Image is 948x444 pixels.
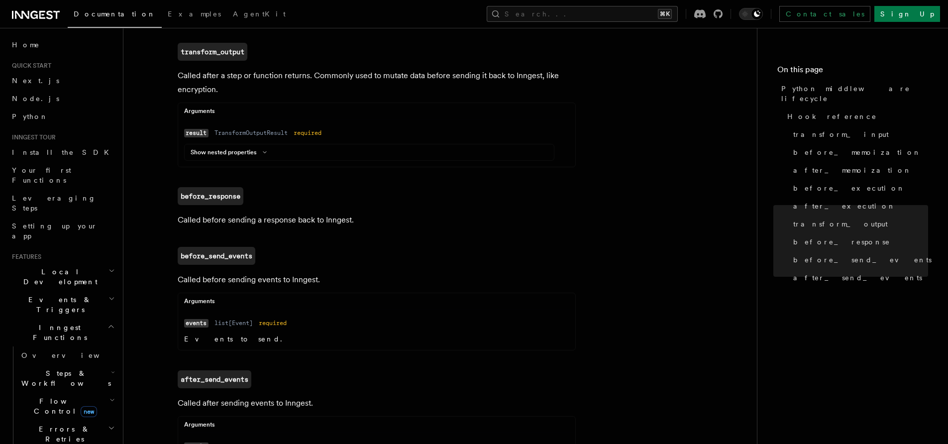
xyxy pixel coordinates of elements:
code: events [184,319,209,328]
span: transform_input [793,129,889,139]
span: Documentation [74,10,156,18]
span: before_send_events [793,255,932,265]
a: Setting up your app [8,217,117,245]
span: Hook reference [787,111,877,121]
a: before_response [789,233,928,251]
a: before_send_events [178,247,255,265]
span: transform_output [793,219,888,229]
a: transform_input [789,125,928,143]
a: Leveraging Steps [8,189,117,217]
span: Python middleware lifecycle [781,84,928,104]
span: Install the SDK [12,148,115,156]
dd: required [294,129,321,137]
div: Arguments [178,421,575,433]
span: Home [12,40,40,50]
a: before_send_events [789,251,928,269]
a: Next.js [8,72,117,90]
span: Leveraging Steps [12,194,96,212]
span: Events & Triggers [8,295,108,315]
dd: list[Event] [214,319,253,327]
kbd: ⌘K [658,9,672,19]
h4: On this page [777,64,928,80]
span: before_response [793,237,890,247]
span: Node.js [12,95,59,103]
span: Features [8,253,41,261]
a: Contact sales [779,6,870,22]
a: after_send_events [789,269,928,287]
button: Search...⌘K [487,6,678,22]
span: before_execution [793,183,905,193]
button: Local Development [8,263,117,291]
a: Hook reference [783,108,928,125]
a: before_memoization [789,143,928,161]
span: Python [12,112,48,120]
span: Setting up your app [12,222,98,240]
p: Events to send. [184,334,554,344]
a: Python [8,108,117,125]
a: Your first Functions [8,161,117,189]
a: Examples [162,3,227,27]
span: Flow Control [17,396,109,416]
button: Toggle dark mode [739,8,763,20]
p: Called after a step or function returns. Commonly used to mutate data before sending it back to I... [178,69,576,97]
dd: TransformOutputResult [214,129,288,137]
button: Show nested properties [191,148,271,156]
a: Node.js [8,90,117,108]
div: Arguments [178,107,575,119]
dd: required [259,319,287,327]
button: Inngest Functions [8,319,117,346]
span: new [81,406,97,417]
span: Steps & Workflows [17,368,111,388]
a: Overview [17,346,117,364]
a: after_send_events [178,370,251,388]
a: Home [8,36,117,54]
a: Documentation [68,3,162,28]
a: Sign Up [874,6,940,22]
span: Local Development [8,267,108,287]
a: transform_output [178,43,247,61]
button: Steps & Workflows [17,364,117,392]
a: before_response [178,187,243,205]
code: result [184,129,209,137]
span: Your first Functions [12,166,71,184]
p: Called after sending events to Inngest. [178,396,576,410]
span: Next.js [12,77,59,85]
span: Errors & Retries [17,424,108,444]
span: after_memoization [793,165,912,175]
p: Called before sending a response back to Inngest. [178,213,576,227]
span: before_memoization [793,147,921,157]
a: before_execution [789,179,928,197]
a: Python middleware lifecycle [777,80,928,108]
span: Examples [168,10,221,18]
span: AgentKit [233,10,286,18]
button: Flow Controlnew [17,392,117,420]
a: Install the SDK [8,143,117,161]
a: after_memoization [789,161,928,179]
span: Inngest tour [8,133,56,141]
a: AgentKit [227,3,292,27]
div: Arguments [178,297,575,310]
span: Inngest Functions [8,323,107,342]
a: after_execution [789,197,928,215]
span: Overview [21,351,124,359]
p: Called before sending events to Inngest. [178,273,576,287]
span: Quick start [8,62,51,70]
a: transform_output [789,215,928,233]
button: Events & Triggers [8,291,117,319]
span: after_execution [793,201,896,211]
span: after_send_events [793,273,922,283]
